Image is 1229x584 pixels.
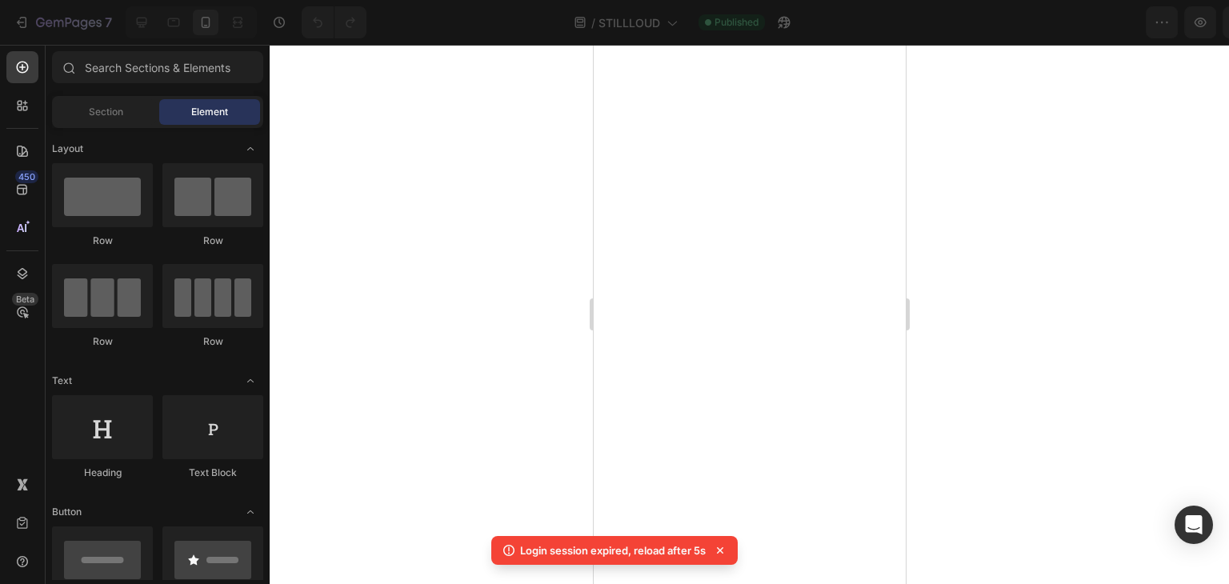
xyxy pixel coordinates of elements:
[715,15,759,30] span: Published
[162,334,263,349] div: Row
[12,293,38,306] div: Beta
[238,499,263,525] span: Toggle open
[52,505,82,519] span: Button
[52,374,72,388] span: Text
[15,170,38,183] div: 450
[1063,6,1116,38] button: Save
[591,14,595,31] span: /
[302,6,366,38] div: Undo/Redo
[52,466,153,480] div: Heading
[1175,506,1213,544] div: Open Intercom Messenger
[238,136,263,162] span: Toggle open
[238,368,263,394] span: Toggle open
[594,45,906,584] iframe: Design area
[162,234,263,248] div: Row
[6,6,119,38] button: 7
[1077,16,1103,30] span: Save
[89,105,123,119] span: Section
[598,14,660,31] span: STILLLOUD
[52,234,153,248] div: Row
[52,142,83,156] span: Layout
[520,542,706,558] p: Login session expired, reload after 5s
[1123,6,1190,38] button: Publish
[162,466,263,480] div: Text Block
[105,13,112,32] p: 7
[1136,14,1176,31] div: Publish
[52,334,153,349] div: Row
[191,105,228,119] span: Element
[52,51,263,83] input: Search Sections & Elements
